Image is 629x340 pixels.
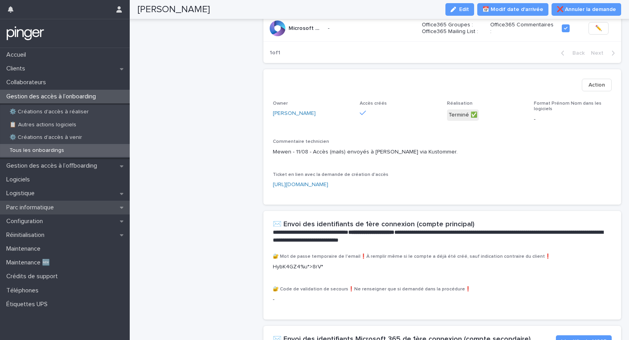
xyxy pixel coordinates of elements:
[273,182,328,187] a: [URL][DOMAIN_NAME]
[568,50,585,56] span: Back
[3,204,60,211] p: Parc informatique
[3,176,36,183] p: Logiciels
[447,101,473,106] span: Réalisation
[459,7,469,12] span: Edit
[3,51,32,59] p: Accueil
[582,79,612,91] button: Action
[3,287,45,294] p: Téléphones
[3,218,49,225] p: Configuration
[557,6,616,13] span: ❌ Annuler la demande
[289,24,324,32] p: Microsoft Office365
[3,190,41,197] p: Logistique
[552,3,621,16] button: ❌ Annuler la demande
[3,65,31,72] p: Clients
[273,101,288,106] span: Owner
[555,50,588,57] button: Back
[477,3,548,16] button: 📅 Modif date d'arrivée
[3,147,70,154] p: Tous les onboardings
[3,162,103,170] p: Gestion des accès à l’offboarding
[589,81,605,89] span: Action
[3,245,47,253] p: Maintenance
[138,4,210,15] h2: [PERSON_NAME]
[3,259,56,266] p: Maintenance 🆕
[588,50,621,57] button: Next
[589,22,609,35] button: ✏️
[360,101,387,106] span: Accès créés
[3,109,95,115] p: ⚙️ Créations d'accès à réaliser
[273,172,388,177] span: Ticket en lien avec la demande de création d'accès
[490,22,555,35] p: Office365 Commentaires :
[3,273,64,280] p: Crédits de support
[447,109,479,121] div: Terminé ✅
[3,93,102,100] p: Gestion des accès à l’onboarding
[273,263,612,271] p: HybK4GZ4%u*>8rV*
[273,139,329,144] span: Commentaire technicien
[273,148,612,156] p: Mewen - 11/08 - Accès (mails) envoyés à [PERSON_NAME] via Kustommer.
[273,220,475,229] h2: ✉️ Envoi des identifiants de 1ère connexion (compte principal)
[263,15,622,42] tr: Microsoft Office365Microsoft Office365 -Office365 Groupes : Office365 Mailing List :Office365 Com...
[6,26,44,41] img: mTgBEunGTSyRkCgitkcU
[445,3,474,16] button: Edit
[591,50,608,56] span: Next
[3,231,51,239] p: Réinitialisation
[273,296,612,304] p: -
[482,6,543,13] span: 📅 Modif date d'arrivée
[273,254,551,259] span: 🔐 Mot de passe temporaire de l'email❗À remplir même si le compte a déjà été créé, sauf indication...
[534,101,601,111] span: Format Prénom Nom dans les logiciels
[3,301,54,308] p: Étiquettes UPS
[422,22,484,35] p: Office365 Groupes : Office365 Mailing List :
[263,43,287,63] p: 1 of 1
[273,287,471,292] span: 🔐 Code de validation de secours❗Ne renseigner que si demandé dans la procédure❗
[3,79,52,86] p: Collaborateurs
[3,122,83,128] p: 📋 Autres actions logiciels
[328,25,416,32] p: -
[534,115,612,124] p: -
[273,109,316,118] a: [PERSON_NAME]
[3,134,88,141] p: ⚙️ Créations d'accès à venir
[595,24,602,32] span: ✏️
